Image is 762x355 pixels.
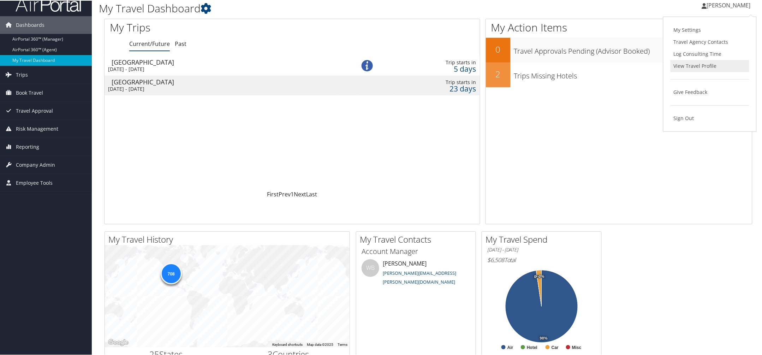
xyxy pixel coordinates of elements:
[671,59,749,71] a: View Travel Profile
[16,155,55,173] span: Company Admin
[539,274,544,278] tspan: 0%
[398,59,476,65] div: Trip starts in
[291,190,294,197] a: 1
[16,137,39,155] span: Reporting
[16,119,58,137] span: Risk Management
[16,16,44,33] span: Dashboards
[671,112,749,124] a: Sign Out
[486,19,752,34] h1: My Action Items
[110,19,318,34] h1: My Trips
[358,259,474,288] li: [PERSON_NAME]
[671,85,749,97] a: Give Feedback
[398,78,476,85] div: Trip starts in
[552,344,559,349] text: Car
[267,190,279,197] a: First
[398,65,476,71] div: 5 days
[362,59,373,71] img: alert-flat-solid-info.png
[362,246,470,256] h3: Account Manager
[514,67,752,80] h3: Trips Missing Hotels
[537,274,542,278] tspan: 2%
[107,337,130,347] img: Google
[487,246,596,253] h6: [DATE] - [DATE]
[16,83,43,101] span: Book Travel
[129,39,170,47] a: Current/Future
[16,173,53,191] span: Employee Tools
[671,35,749,47] a: Travel Agency Contacts
[487,255,504,263] span: $6,508
[671,23,749,35] a: My Settings
[160,262,181,284] div: 708
[707,1,751,8] span: [PERSON_NAME]
[294,190,306,197] a: Next
[486,62,752,87] a: 2Trips Missing Hotels
[108,65,334,72] div: [DATE] - [DATE]
[671,47,749,59] a: Log Consulting Time
[175,39,186,47] a: Past
[306,190,317,197] a: Last
[572,344,582,349] text: Misc
[514,42,752,55] h3: Travel Approvals Pending (Advisor Booked)
[383,269,456,285] a: [PERSON_NAME][EMAIL_ADDRESS][PERSON_NAME][DOMAIN_NAME]
[507,344,513,349] text: Air
[487,255,596,263] h6: Total
[362,259,379,276] div: WB
[108,85,334,91] div: [DATE] - [DATE]
[527,344,537,349] text: Hotel
[307,342,333,346] span: Map data ©2025
[360,233,476,245] h2: My Travel Contacts
[108,233,350,245] h2: My Travel History
[486,43,511,55] h2: 0
[16,101,53,119] span: Travel Approval
[486,37,752,62] a: 0Travel Approvals Pending (Advisor Booked)
[16,65,28,83] span: Trips
[112,58,337,65] div: [GEOGRAPHIC_DATA]
[272,342,303,347] button: Keyboard shortcuts
[534,274,540,278] tspan: 0%
[540,336,548,340] tspan: 98%
[338,342,347,346] a: Terms (opens in new tab)
[398,85,476,91] div: 23 days
[486,67,511,79] h2: 2
[99,0,538,15] h1: My Travel Dashboard
[112,78,337,84] div: [GEOGRAPHIC_DATA]
[107,337,130,347] a: Open this area in Google Maps (opens a new window)
[279,190,291,197] a: Prev
[486,233,601,245] h2: My Travel Spend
